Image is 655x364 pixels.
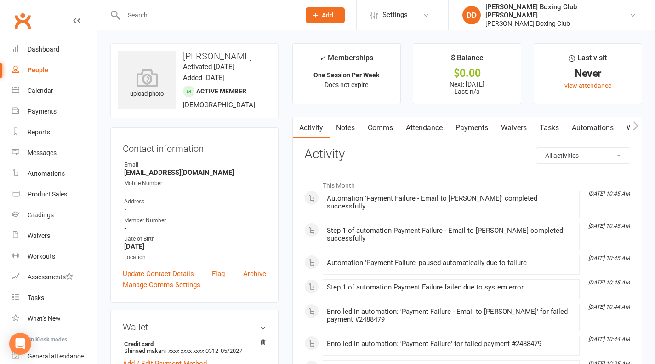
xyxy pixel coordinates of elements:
[221,347,242,354] span: 05/2027
[118,51,271,61] h3: [PERSON_NAME]
[12,81,97,101] a: Calendar
[123,339,266,356] li: Shinaed makani
[9,333,31,355] div: Open Intercom Messenger
[121,9,294,22] input: Search...
[243,268,266,279] a: Archive
[196,87,246,95] span: Active member
[588,191,630,197] i: [DATE] 10:45 AM
[28,66,48,74] div: People
[28,149,57,156] div: Messages
[124,197,266,206] div: Address
[123,322,266,332] h3: Wallet
[12,184,97,205] a: Product Sales
[28,128,50,136] div: Reports
[451,52,484,69] div: $ Balance
[28,232,50,239] div: Waivers
[327,195,575,210] div: Automation 'Payment Failure - Email to [PERSON_NAME]' completed successfully
[28,273,73,281] div: Assessments
[588,304,630,310] i: [DATE] 10:44 AM
[12,288,97,308] a: Tasks
[28,315,61,322] div: What's New
[124,216,266,225] div: Member Number
[11,9,34,32] a: Clubworx
[542,69,633,78] div: Never
[12,225,97,246] a: Waivers
[485,19,629,28] div: [PERSON_NAME] Boxing Club
[361,117,399,139] a: Comms
[28,170,65,177] div: Automations
[12,267,97,288] a: Assessments
[28,211,54,219] div: Gradings
[123,279,200,290] a: Manage Comms Settings
[565,117,620,139] a: Automations
[322,12,333,19] span: Add
[588,336,630,342] i: [DATE] 10:44 AM
[28,352,84,360] div: General attendance
[462,6,481,24] div: DD
[124,161,266,169] div: Email
[325,81,368,88] span: Does not expire
[168,347,218,354] span: xxxx xxxx xxxx 0312
[421,69,513,78] div: $0.00
[124,235,266,243] div: Date of Birth
[306,7,345,23] button: Add
[533,117,565,139] a: Tasks
[212,268,225,279] a: Flag
[124,168,266,177] strong: [EMAIL_ADDRESS][DOMAIN_NAME]
[124,253,266,262] div: Location
[327,259,575,267] div: Automation 'Payment Failure' paused automatically due to failure
[124,179,266,188] div: Mobile Number
[28,108,57,115] div: Payments
[12,163,97,184] a: Automations
[327,308,575,324] div: Enrolled in automation: 'Payment Failure - Email to [PERSON_NAME]' for failed payment #2488479
[12,143,97,163] a: Messages
[28,294,44,301] div: Tasks
[569,52,607,69] div: Last visit
[12,101,97,122] a: Payments
[28,191,67,198] div: Product Sales
[588,279,630,286] i: [DATE] 10:45 AM
[12,308,97,329] a: What's New
[564,82,611,89] a: view attendance
[382,5,408,25] span: Settings
[304,147,630,162] h3: Activity
[319,54,325,63] i: ✓
[12,60,97,81] a: People
[327,340,575,348] div: Enrolled in automation: 'Payment Failure' for failed payment #2488479
[319,52,373,69] div: Memberships
[124,243,266,251] strong: [DATE]
[28,253,55,260] div: Workouts
[12,39,97,60] a: Dashboard
[330,117,361,139] a: Notes
[304,176,630,191] li: This Month
[12,122,97,143] a: Reports
[28,87,53,94] div: Calendar
[124,341,262,347] strong: Credit card
[123,140,266,154] h3: Contact information
[12,246,97,267] a: Workouts
[124,224,266,232] strong: -
[327,283,575,291] div: Step 1 of automation Payment Failure failed due to system error
[28,46,59,53] div: Dashboard
[183,63,234,71] time: Activated [DATE]
[327,227,575,243] div: Step 1 of automation Payment Failure - Email to [PERSON_NAME] completed successfully
[449,117,495,139] a: Payments
[123,268,194,279] a: Update Contact Details
[485,3,629,19] div: [PERSON_NAME] Boxing Club [PERSON_NAME]
[118,69,176,99] div: upload photo
[421,81,513,95] p: Next: [DATE] Last: n/a
[183,74,225,82] time: Added [DATE]
[12,205,97,225] a: Gradings
[313,71,379,79] strong: One Session Per Week
[495,117,533,139] a: Waivers
[183,101,255,109] span: [DEMOGRAPHIC_DATA]
[293,117,330,139] a: Activity
[588,223,630,229] i: [DATE] 10:45 AM
[124,206,266,214] strong: -
[588,255,630,261] i: [DATE] 10:45 AM
[124,187,266,195] strong: -
[399,117,449,139] a: Attendance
